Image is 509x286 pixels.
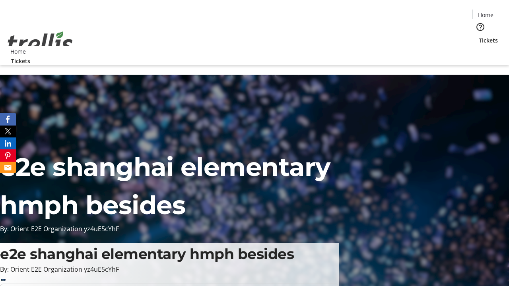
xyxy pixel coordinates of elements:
[472,36,504,44] a: Tickets
[5,57,37,65] a: Tickets
[5,47,31,56] a: Home
[473,11,498,19] a: Home
[472,44,488,60] button: Cart
[11,57,30,65] span: Tickets
[478,11,493,19] span: Home
[479,36,498,44] span: Tickets
[10,47,26,56] span: Home
[472,19,488,35] button: Help
[5,23,76,62] img: Orient E2E Organization yz4uE5cYhF's Logo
